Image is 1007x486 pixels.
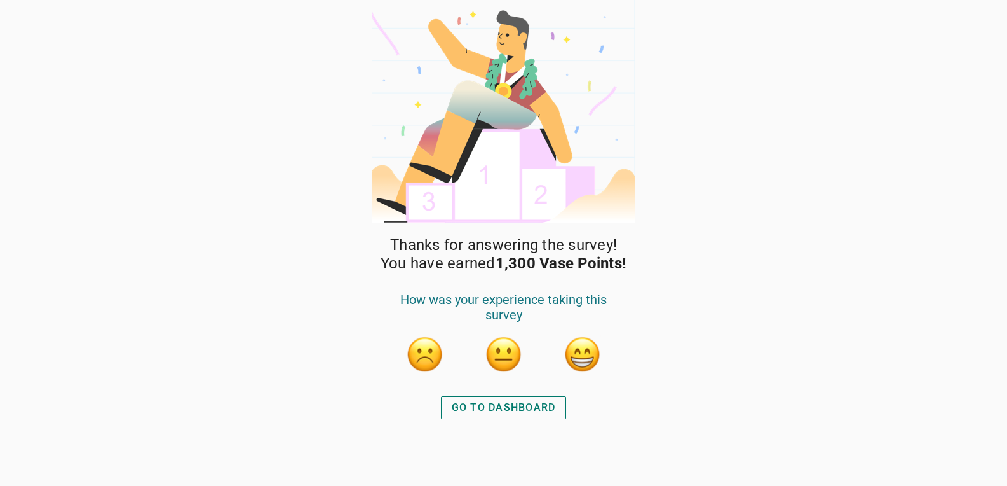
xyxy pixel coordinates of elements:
span: You have earned [381,254,626,273]
div: How was your experience taking this survey [386,292,622,335]
strong: 1,300 Vase Points! [496,254,627,272]
div: GO TO DASHBOARD [452,400,556,415]
button: GO TO DASHBOARD [441,396,567,419]
span: Thanks for answering the survey! [390,236,617,254]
